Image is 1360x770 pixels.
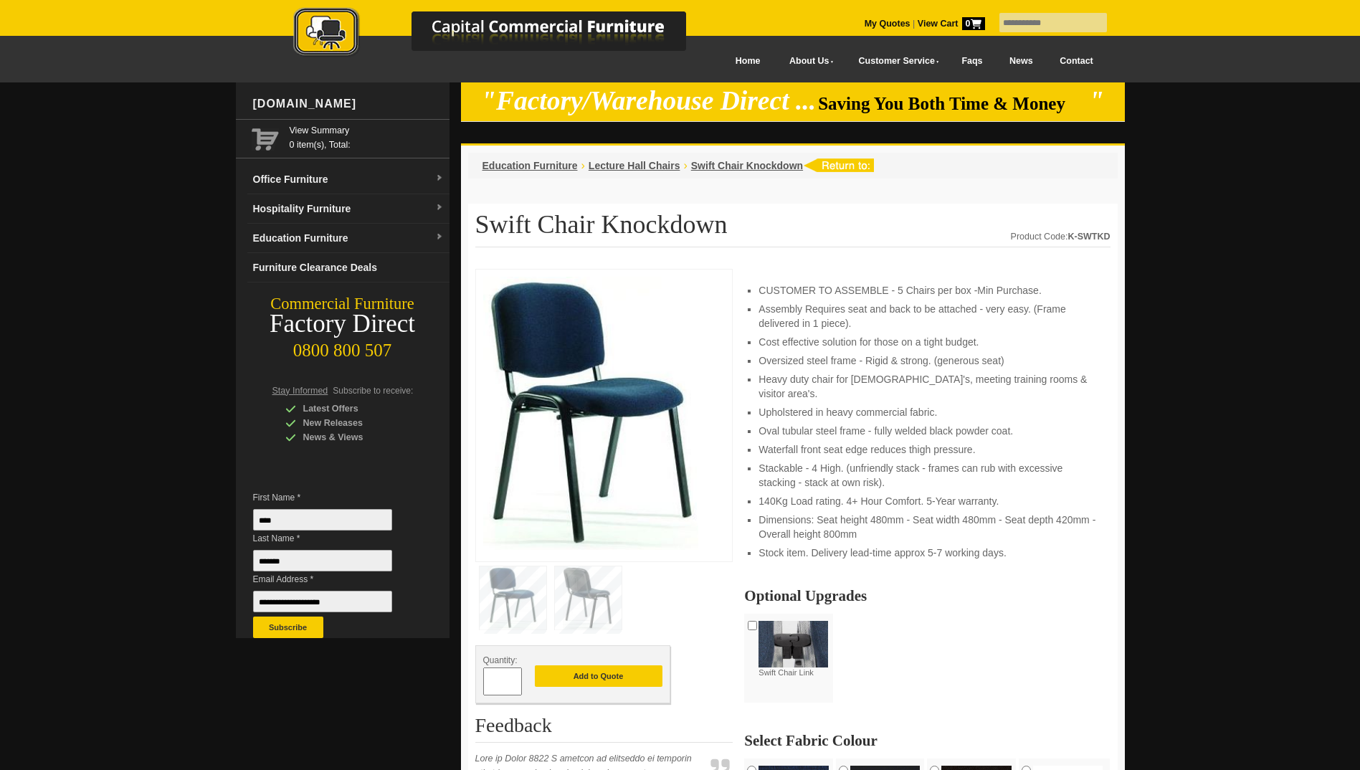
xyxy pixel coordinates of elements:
[759,546,1095,560] li: Stock item. Delivery lead-time approx 5-7 working days.
[253,509,392,531] input: First Name *
[333,386,413,396] span: Subscribe to receive:
[290,123,444,138] a: View Summary
[435,233,444,242] img: dropdown
[759,405,1095,419] li: Upholstered in heavy commercial fabric.
[589,160,680,171] a: Lecture Hall Chairs
[236,333,450,361] div: 0800 800 507
[253,572,414,586] span: Email Address *
[1089,86,1104,115] em: "
[285,416,422,430] div: New Releases
[1067,232,1110,242] strong: K-SWTKD
[759,353,1095,368] li: Oversized steel frame - Rigid & strong. (generous seat)
[759,621,828,678] label: Swift Chair Link
[683,158,687,173] li: ›
[236,294,450,314] div: Commercial Furniture
[865,19,910,29] a: My Quotes
[744,733,1110,748] h2: Select Fabric Colour
[996,45,1046,77] a: News
[482,160,578,171] a: Education Furniture
[842,45,948,77] a: Customer Service
[254,7,756,64] a: Capital Commercial Furniture Logo
[435,204,444,212] img: dropdown
[236,314,450,334] div: Factory Direct
[803,158,874,172] img: return to
[962,17,985,30] span: 0
[691,160,803,171] a: Swift Chair Knockdown
[475,715,733,743] h2: Feedback
[918,19,985,29] strong: View Cart
[272,386,328,396] span: Stay Informed
[759,461,1095,490] li: Stackable - 4 High. (unfriendly stack - frames can rub with excessive stacking - stack at own risk).
[948,45,997,77] a: Faqs
[247,165,450,194] a: Office Furnituredropdown
[483,655,518,665] span: Quantity:
[247,194,450,224] a: Hospitality Furnituredropdown
[247,82,450,125] div: [DOMAIN_NAME]
[285,430,422,445] div: News & Views
[774,45,842,77] a: About Us
[481,86,816,115] em: "Factory/Warehouse Direct ...
[254,7,756,60] img: Capital Commercial Furniture Logo
[253,550,392,571] input: Last Name *
[915,19,984,29] a: View Cart0
[759,621,828,667] img: Swift Chair Link
[253,617,323,638] button: Subscribe
[759,302,1095,331] li: Assembly Requires seat and back to be attached - very easy. (Frame delivered in 1 piece).
[1046,45,1106,77] a: Contact
[253,591,392,612] input: Email Address *
[759,424,1095,438] li: Oval tubular steel frame - fully welded black powder coat.
[247,224,450,253] a: Education Furnituredropdown
[253,531,414,546] span: Last Name *
[247,253,450,282] a: Furniture Clearance Deals
[818,94,1087,113] span: Saving You Both Time & Money
[759,513,1095,541] li: Dimensions: Seat height 480mm - Seat width 480mm - Seat depth 420mm - Overall height 800mm
[759,372,1095,401] li: Heavy duty chair for [DEMOGRAPHIC_DATA]'s, meeting training rooms & visitor area's.
[1011,229,1111,244] div: Product Code:
[759,442,1095,457] li: Waterfall front seat edge reduces thigh pressure.
[285,401,422,416] div: Latest Offers
[290,123,444,150] span: 0 item(s), Total:
[435,174,444,183] img: dropdown
[535,665,662,687] button: Add to Quote
[759,335,1095,349] li: Cost effective solution for those on a tight budget.
[483,277,698,550] img: Swift Chair Knockdown
[253,490,414,505] span: First Name *
[581,158,585,173] li: ›
[759,283,1095,298] li: CUSTOMER TO ASSEMBLE - 5 Chairs per box -Min Purchase.
[759,494,1095,508] li: 140Kg Load rating. 4+ Hour Comfort. 5-Year warranty.
[475,211,1111,247] h1: Swift Chair Knockdown
[744,589,1110,603] h2: Optional Upgrades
